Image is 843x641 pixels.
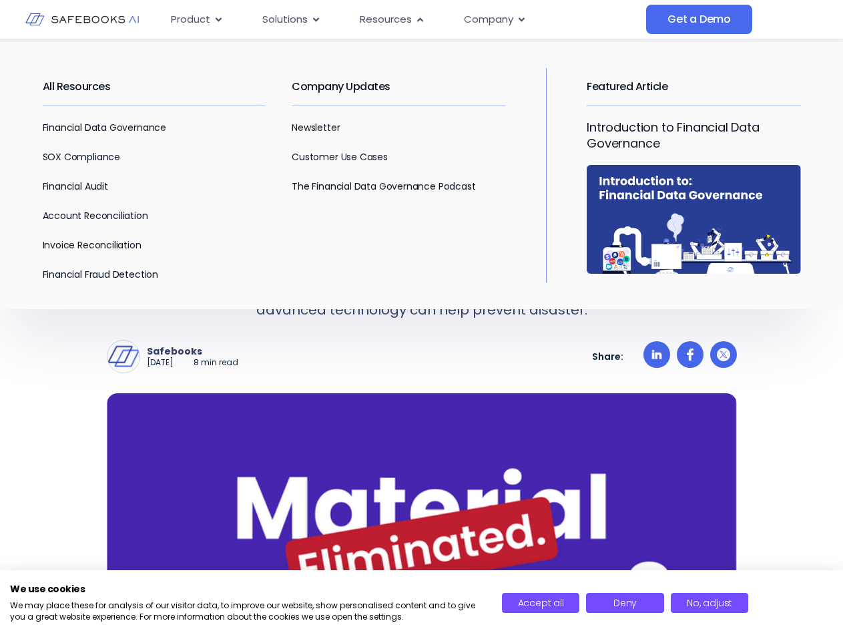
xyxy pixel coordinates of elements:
a: Financial Data Governance [43,121,167,134]
a: Financial Audit [43,180,108,193]
h2: Company Updates [292,68,506,105]
div: Menu Toggle [160,7,646,33]
h2: We use cookies [10,583,482,595]
span: Solutions [262,12,308,27]
a: Financial Fraud Detection [43,268,159,281]
a: The Financial Data Governance Podcast [292,180,475,193]
button: Accept all cookies [502,593,580,613]
span: Deny [613,596,637,610]
span: Accept all [518,596,564,610]
a: All Resources [43,79,111,94]
p: Safebooks [147,345,238,357]
a: Invoice Reconciliation [43,238,142,252]
a: Customer Use Cases [292,150,388,164]
p: We may place these for analysis of our visitor data, to improve our website, show personalised co... [10,600,482,623]
span: Get a Demo [667,13,731,26]
span: Product [171,12,210,27]
a: SOX Compliance [43,150,120,164]
a: Account Reconciliation [43,209,148,222]
button: Deny all cookies [586,593,664,613]
nav: Menu [160,7,646,33]
p: Share: [592,351,623,363]
img: Safebooks [107,341,139,373]
p: [DATE] [147,357,174,369]
p: 8 min read [194,357,238,369]
span: Resources [360,12,412,27]
a: Get a Demo [646,5,752,34]
a: Introduction to Financial Data Governance [587,119,760,152]
button: Adjust cookie preferences [671,593,749,613]
span: Company [464,12,513,27]
a: Newsletter [292,121,340,134]
h2: Featured Article [587,68,800,105]
span: No, adjust [687,596,732,610]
